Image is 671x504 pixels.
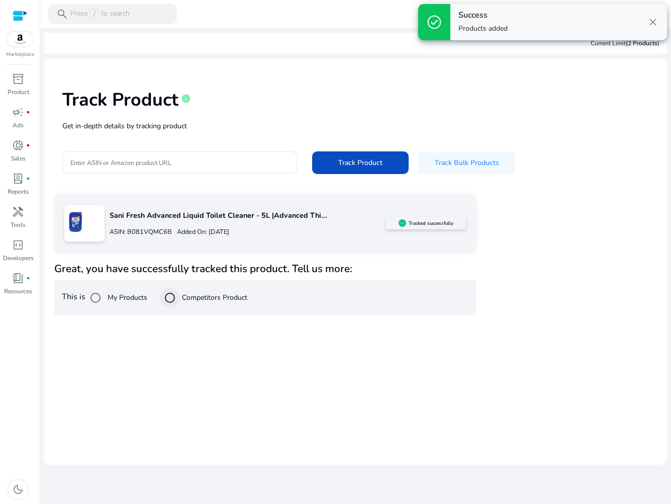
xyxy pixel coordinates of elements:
p: Resources [4,287,32,296]
span: fiber_manual_record [26,110,30,114]
p: Sani Fresh Advanced Liquid Toilet Cleaner - 5L |Advanced Thi... [110,210,386,221]
span: code_blocks [12,239,24,251]
img: 71WTLGLANEL.jpg [64,210,87,233]
span: fiber_manual_record [26,276,30,280]
label: Competitors Product [180,292,247,303]
span: / [90,9,99,20]
span: inventory_2 [12,73,24,85]
span: lab_profile [12,173,24,185]
img: sellerapp_active [399,219,406,227]
p: Products added [458,24,508,34]
button: Track Product [312,151,409,174]
span: handyman [12,206,24,218]
span: campaign [12,106,24,118]
span: Track Product [338,157,382,168]
p: Added On: [DATE] [172,227,229,237]
span: info [181,94,191,104]
span: book_4 [12,272,24,284]
h4: Success [458,11,508,20]
p: Ads [13,121,24,130]
p: Reports [8,187,29,196]
p: Get in-depth details by tracking product [62,121,649,131]
span: search [56,8,68,20]
p: Press to search [70,9,130,20]
p: Sales [11,154,26,163]
p: ASIN: B081VQMC6B [110,227,172,237]
div: This is [54,280,476,315]
span: fiber_manual_record [26,177,30,181]
span: close [647,16,659,28]
h1: Track Product [62,89,178,111]
span: Track Bulk Products [435,157,499,168]
button: Track Bulk Products [419,151,515,174]
p: Developers [3,254,34,263]
span: fiber_manual_record [26,143,30,147]
span: dark_mode [12,483,24,495]
p: Marketplace [6,51,34,58]
p: Tools [11,220,26,229]
img: amazon.svg [7,32,34,47]
span: check_circle [426,14,442,30]
p: Product [8,88,29,97]
label: My Products [106,292,147,303]
h4: Great, you have successfully tracked this product. Tell us more: [54,263,476,275]
span: donut_small [12,139,24,151]
h5: Tracked successfully [409,220,453,226]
